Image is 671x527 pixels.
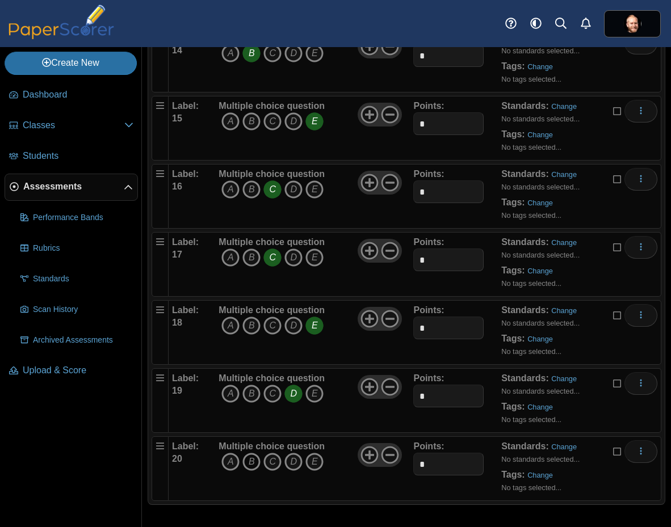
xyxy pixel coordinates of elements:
span: Students [23,150,133,162]
b: 14 [172,45,182,55]
a: Change [551,170,577,179]
button: More options [624,168,657,191]
b: 16 [172,182,182,191]
i: D [284,112,303,130]
i: A [221,248,240,267]
b: Tags: [501,470,525,479]
i: E [305,453,324,471]
i: E [305,317,324,335]
i: A [221,180,240,199]
button: More options [624,304,657,327]
a: Classes [5,112,138,140]
i: D [284,453,303,471]
span: Rubrics [33,243,133,254]
small: No tags selected... [501,483,561,492]
a: Standards [16,265,138,293]
b: Points: [413,441,444,451]
a: Change [527,62,553,71]
a: Alerts [573,11,598,36]
small: No standards selected... [501,251,580,259]
button: More options [624,372,657,395]
a: ps.tT8F02tAweZgaXZc [604,10,661,37]
i: B [242,385,261,403]
b: Multiple choice question [219,101,325,111]
i: A [221,385,240,403]
i: B [242,453,261,471]
i: C [263,44,282,62]
small: No tags selected... [501,415,561,424]
i: E [305,44,324,62]
small: No standards selected... [501,183,580,191]
a: Change [527,403,553,411]
i: A [221,112,240,130]
i: A [221,317,240,335]
i: C [263,248,282,267]
i: D [284,248,303,267]
b: Multiple choice question [219,373,325,383]
b: Label: [172,237,199,247]
a: Change [527,130,553,139]
b: Multiple choice question [219,169,325,179]
small: No tags selected... [501,279,561,288]
small: No tags selected... [501,211,561,220]
b: Standards: [501,237,549,247]
small: No standards selected... [501,115,580,123]
button: More options [624,100,657,123]
i: B [242,180,261,199]
a: Upload & Score [5,357,138,385]
b: Label: [172,441,199,451]
span: Dashboard [23,88,133,101]
i: D [284,180,303,199]
i: B [242,248,261,267]
a: Assessments [5,174,138,201]
i: A [221,44,240,62]
i: C [263,453,282,471]
i: D [284,317,303,335]
b: Label: [172,169,199,179]
a: Change [551,306,577,315]
small: No tags selected... [501,143,561,151]
div: Drag handle [152,232,169,297]
a: Change [551,374,577,383]
b: Label: [172,373,199,383]
b: Standards: [501,169,549,179]
small: No tags selected... [501,347,561,356]
i: A [221,453,240,471]
button: More options [624,236,657,259]
a: Change [527,267,553,275]
b: Points: [413,237,444,247]
div: Drag handle [152,300,169,365]
span: Assessments [23,180,124,193]
b: 20 [172,454,182,463]
i: C [263,112,282,130]
span: Standards [33,273,133,285]
i: B [242,317,261,335]
a: Change [527,335,553,343]
b: Points: [413,101,444,111]
i: B [242,112,261,130]
i: E [305,112,324,130]
i: E [305,385,324,403]
div: Drag handle [152,28,169,92]
b: Tags: [501,197,525,207]
a: Performance Bands [16,204,138,231]
div: Drag handle [152,436,169,501]
i: E [305,180,324,199]
button: More options [624,440,657,463]
span: Classes [23,119,124,132]
a: Change [527,199,553,207]
i: B [242,44,261,62]
b: Multiple choice question [219,441,325,451]
a: Change [551,442,577,451]
i: E [305,248,324,267]
div: Drag handle [152,164,169,229]
img: PaperScorer [5,5,118,39]
b: Points: [413,373,444,383]
a: Change [527,471,553,479]
span: Upload & Score [23,364,133,377]
b: Tags: [501,265,525,275]
a: Archived Assessments [16,327,138,354]
small: No standards selected... [501,455,580,463]
b: Standards: [501,305,549,315]
b: Tags: [501,129,525,139]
